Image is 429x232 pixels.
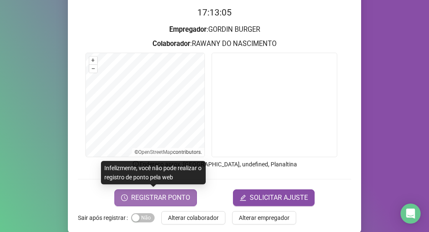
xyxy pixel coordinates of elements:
[78,24,351,35] h3: : GORDIN BURGER
[78,38,351,49] h3: : RAWANY DO NASCIMENTO
[78,211,131,224] label: Sair após registrar
[89,56,97,64] button: +
[197,8,232,18] time: 17:13:05
[132,160,140,168] span: info-circle
[131,193,190,203] span: REGISTRAR PONTO
[121,194,128,201] span: clock-circle
[250,193,308,203] span: SOLICITAR AJUSTE
[168,213,219,222] span: Alterar colaborador
[114,189,197,206] button: REGISTRAR PONTO
[138,149,173,155] a: OpenStreetMap
[233,189,315,206] button: editSOLICITAR AJUSTE
[101,161,206,184] div: Infelizmente, você não pode realizar o registro de ponto pela web
[161,211,225,224] button: Alterar colaborador
[240,194,246,201] span: edit
[232,211,296,224] button: Alterar empregador
[152,40,190,48] strong: Colaborador
[89,65,97,73] button: –
[401,204,421,224] div: Open Intercom Messenger
[78,160,351,169] p: Endereço aprox. : [GEOGRAPHIC_DATA], undefined, Planaltina
[134,149,202,155] li: © contributors.
[169,25,207,33] strong: Empregador
[239,213,289,222] span: Alterar empregador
